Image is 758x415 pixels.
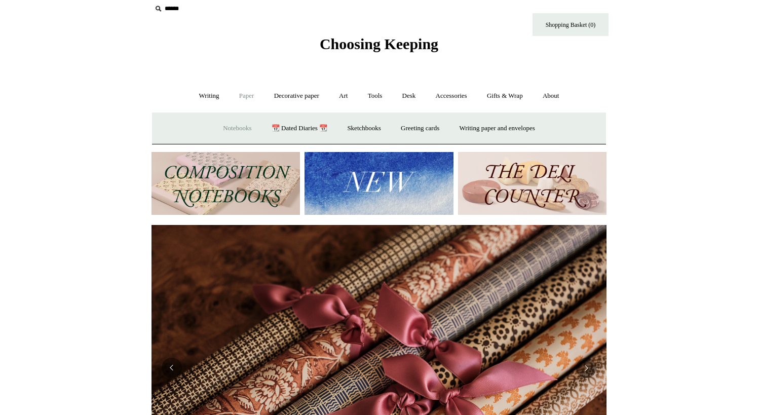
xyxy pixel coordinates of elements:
a: Sketchbooks [338,115,390,142]
a: Writing [190,83,229,109]
a: Gifts & Wrap [478,83,532,109]
a: Notebooks [214,115,260,142]
img: New.jpg__PID:f73bdf93-380a-4a35-bcfe-7823039498e1 [305,152,453,215]
a: Decorative paper [265,83,328,109]
a: Choosing Keeping [320,44,438,51]
a: About [534,83,568,109]
button: Previous [162,358,182,378]
a: Accessories [427,83,476,109]
img: The Deli Counter [458,152,607,215]
a: Art [330,83,357,109]
a: 📆 Dated Diaries 📆 [262,115,336,142]
a: Shopping Basket (0) [533,13,609,36]
span: Choosing Keeping [320,35,438,52]
a: Greeting cards [392,115,448,142]
button: Next [576,358,596,378]
a: Desk [393,83,425,109]
a: Tools [359,83,392,109]
a: Paper [230,83,263,109]
a: Writing paper and envelopes [450,115,544,142]
img: 202302 Composition ledgers.jpg__PID:69722ee6-fa44-49dd-a067-31375e5d54ec [151,152,300,215]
